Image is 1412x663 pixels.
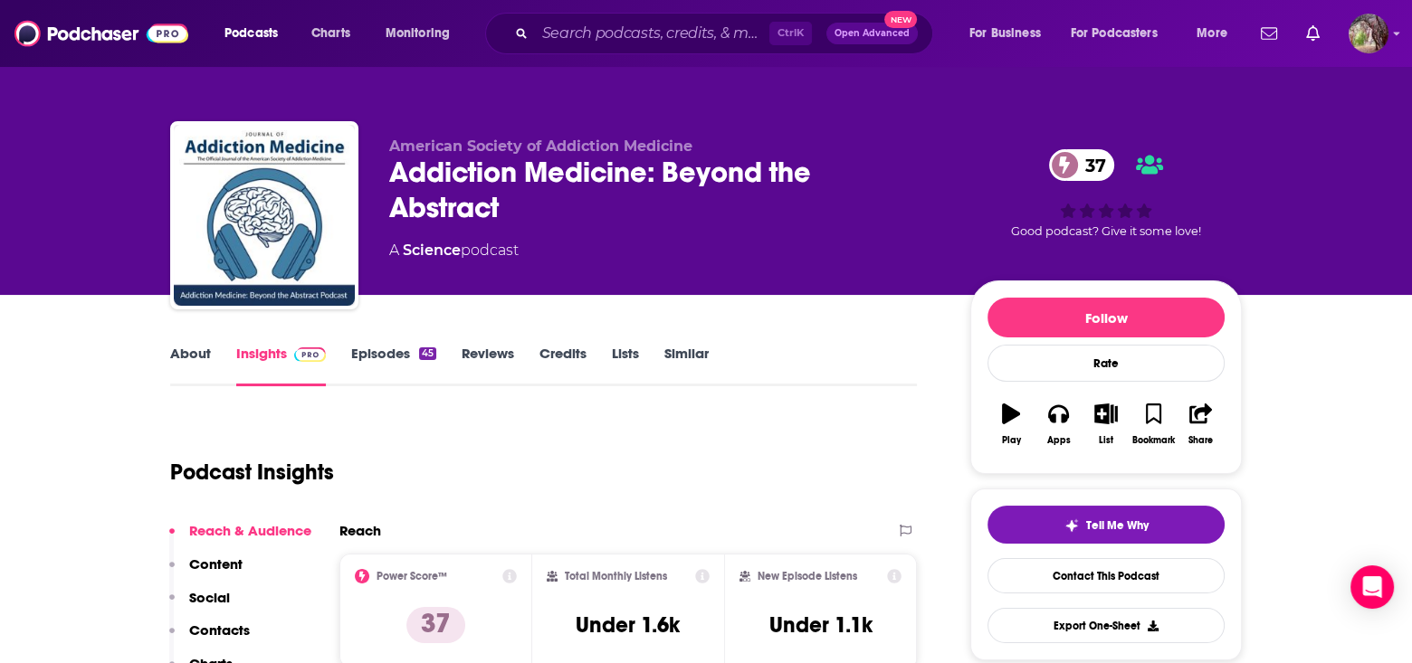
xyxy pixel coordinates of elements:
[1197,21,1227,46] span: More
[403,242,461,259] a: Science
[339,522,381,539] h2: Reach
[1130,392,1177,457] button: Bookmark
[957,19,1064,48] button: open menu
[539,345,587,386] a: Credits
[1178,392,1225,457] button: Share
[1349,14,1388,53] img: User Profile
[377,570,447,582] h2: Power Score™
[769,611,873,639] h3: Under 1.1k
[1188,435,1213,446] div: Share
[189,522,311,539] p: Reach & Audience
[535,19,769,48] input: Search podcasts, credits, & more...
[1254,18,1284,49] a: Show notifications dropdown
[769,22,812,45] span: Ctrl K
[1350,565,1394,609] div: Open Intercom Messenger
[170,345,211,386] a: About
[664,345,709,386] a: Similar
[462,345,514,386] a: Reviews
[987,558,1225,593] a: Contact This Podcast
[502,13,950,54] div: Search podcasts, credits, & more...
[386,21,450,46] span: Monitoring
[1099,435,1113,446] div: List
[970,137,1242,250] div: 37Good podcast? Give it some love!
[224,21,278,46] span: Podcasts
[565,570,667,582] h2: Total Monthly Listens
[170,459,334,486] h1: Podcast Insights
[169,621,250,655] button: Contacts
[14,16,188,51] img: Podchaser - Follow, Share and Rate Podcasts
[1299,18,1327,49] a: Show notifications dropdown
[189,621,250,639] p: Contacts
[1184,19,1250,48] button: open menu
[294,347,326,362] img: Podchaser Pro
[884,11,917,28] span: New
[987,345,1225,382] div: Rate
[351,345,436,386] a: Episodes45
[406,607,465,643] p: 37
[236,345,326,386] a: InsightsPodchaser Pro
[1132,435,1175,446] div: Bookmark
[987,392,1035,457] button: Play
[1083,392,1130,457] button: List
[835,29,910,38] span: Open Advanced
[419,347,436,360] div: 45
[212,19,301,48] button: open menu
[174,125,355,306] img: Addiction Medicine: Beyond the Abstract
[987,608,1225,643] button: Export One-Sheet
[1035,392,1082,457] button: Apps
[169,555,243,589] button: Content
[987,506,1225,544] button: tell me why sparkleTell Me Why
[169,589,230,622] button: Social
[1349,14,1388,53] button: Show profile menu
[1067,149,1115,181] span: 37
[1002,435,1021,446] div: Play
[389,240,519,261] div: A podcast
[1011,224,1201,238] span: Good podcast? Give it some love!
[969,21,1041,46] span: For Business
[1349,14,1388,53] span: Logged in as MSanz
[1071,21,1158,46] span: For Podcasters
[189,589,230,606] p: Social
[1064,518,1079,533] img: tell me why sparkle
[300,19,361,48] a: Charts
[1059,19,1184,48] button: open menu
[169,522,311,555] button: Reach & Audience
[1086,518,1149,533] span: Tell Me Why
[826,23,918,44] button: Open AdvancedNew
[987,298,1225,337] button: Follow
[576,611,680,639] h3: Under 1.6k
[758,570,857,582] h2: New Episode Listens
[311,21,350,46] span: Charts
[389,137,692,155] span: American Society of Addiction Medicine
[1047,435,1071,446] div: Apps
[612,345,639,386] a: Lists
[373,19,473,48] button: open menu
[1049,149,1115,181] a: 37
[189,555,243,573] p: Content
